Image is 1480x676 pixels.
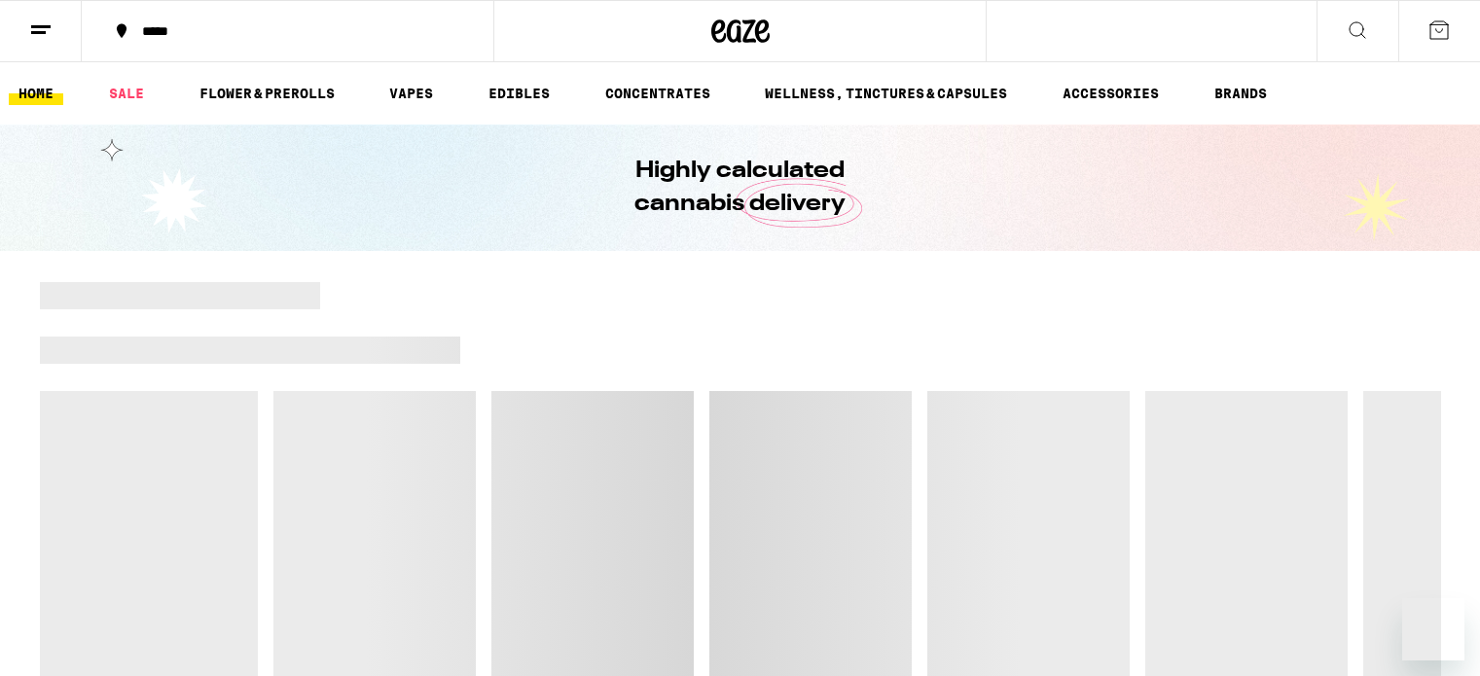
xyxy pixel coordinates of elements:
a: CONCENTRATES [596,82,720,105]
a: ACCESSORIES [1053,82,1169,105]
a: FLOWER & PREROLLS [190,82,344,105]
a: EDIBLES [479,82,560,105]
a: VAPES [379,82,443,105]
iframe: Button to launch messaging window [1402,598,1464,660]
a: SALE [99,82,154,105]
a: BRANDS [1205,82,1277,105]
a: WELLNESS, TINCTURES & CAPSULES [755,82,1017,105]
h1: Highly calculated cannabis delivery [580,155,901,221]
a: HOME [9,82,63,105]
